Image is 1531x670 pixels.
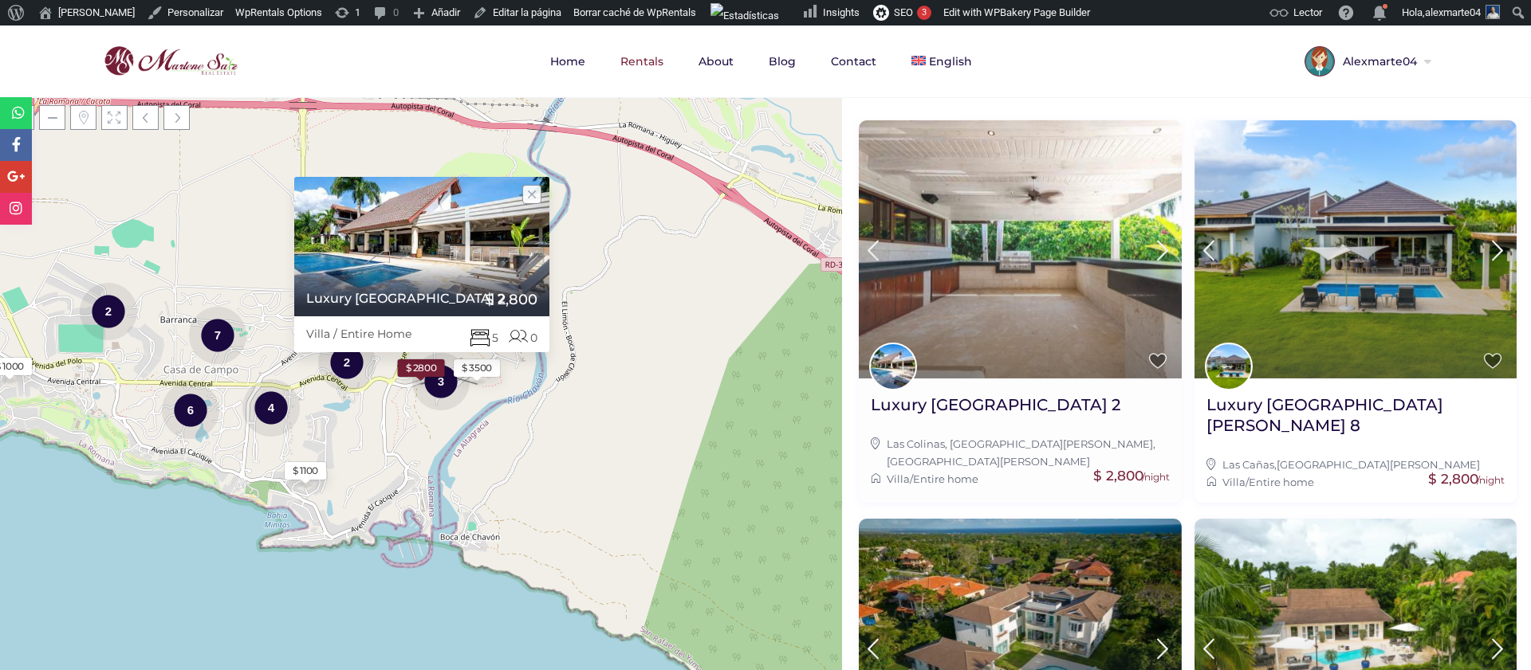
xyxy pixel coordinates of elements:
[1222,476,1246,488] a: Villa
[753,25,812,97] a: Blog
[508,326,537,347] span: 0
[1277,458,1480,471] a: [GEOGRAPHIC_DATA][PERSON_NAME]
[683,25,750,97] a: About
[1425,6,1481,18] span: alexmarte04
[242,378,300,437] div: 4
[1206,473,1505,491] div: /
[1335,56,1421,67] span: Alexmarte04
[1206,394,1505,436] h2: Luxury [GEOGRAPHIC_DATA][PERSON_NAME] 8
[815,25,892,97] a: Contact
[871,470,1170,488] div: /
[470,326,498,347] span: 5
[871,394,1120,415] h2: Luxury [GEOGRAPHIC_DATA] 2
[1249,476,1314,488] a: Entire home
[895,25,988,97] a: English
[189,305,246,365] div: 7
[859,120,1182,378] img: property image
[80,281,137,341] div: 2
[887,455,1090,468] a: [GEOGRAPHIC_DATA][PERSON_NAME]
[294,316,423,352] div: Villa / Entire Home
[917,6,931,20] div: 3
[871,435,1170,471] div: ,
[1206,456,1505,473] div: ,
[318,332,376,392] div: 2
[929,54,972,69] span: English
[871,394,1120,427] a: Luxury [GEOGRAPHIC_DATA] 2
[894,6,913,18] span: SEO
[406,361,437,375] div: $ 2800
[162,380,219,440] div: 6
[100,42,242,80] img: logo
[913,472,978,485] a: Entire home
[1222,458,1274,471] a: Las Cañas
[1206,394,1505,448] a: Luxury [GEOGRAPHIC_DATA][PERSON_NAME] 8
[1194,120,1517,378] img: Luxury Villa Cañas 8
[534,25,601,97] a: Home
[604,25,679,97] a: Rentals
[293,464,318,478] div: $ 1100
[294,291,511,306] a: Luxury [GEOGRAPHIC_DATA] 2
[887,437,1153,450] a: Las Colinas, [GEOGRAPHIC_DATA][PERSON_NAME]
[887,472,910,485] a: Villa
[823,6,860,18] span: Insights
[710,3,779,29] img: Visitas de 48 horas. Haz clic para ver más estadísticas del sitio.
[462,361,492,375] div: $ 3500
